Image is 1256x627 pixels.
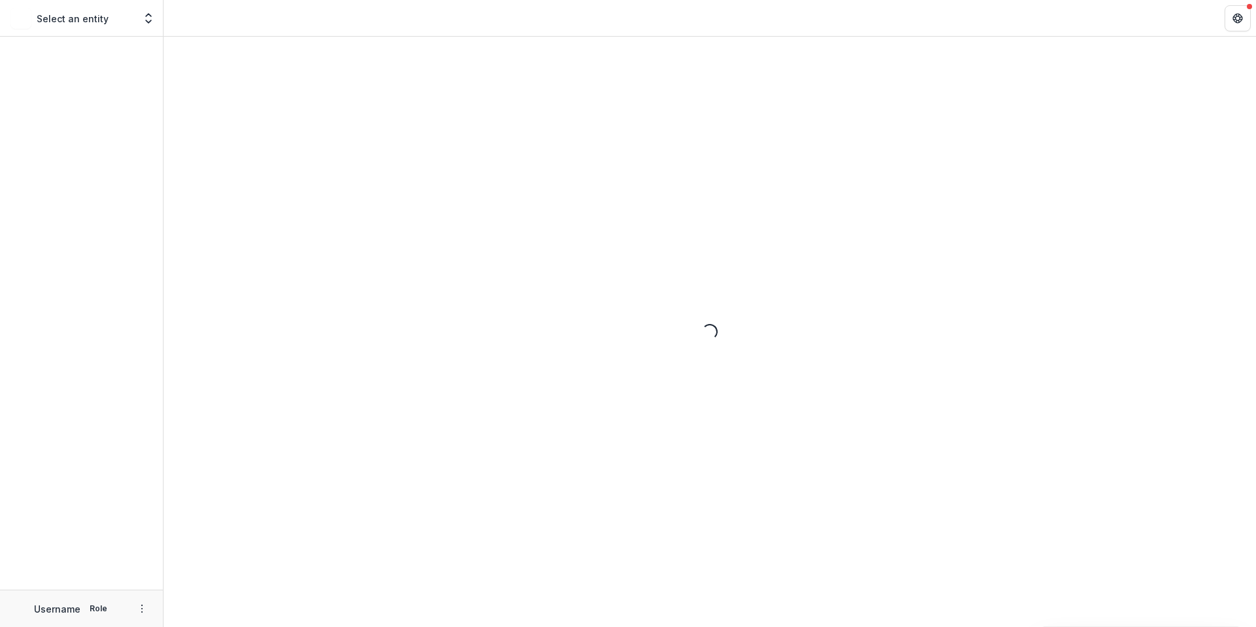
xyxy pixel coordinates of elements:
p: Username [34,602,80,616]
button: Get Help [1225,5,1251,31]
p: Select an entity [37,12,109,26]
button: Open entity switcher [139,5,158,31]
button: More [134,601,150,617]
p: Role [86,603,111,615]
